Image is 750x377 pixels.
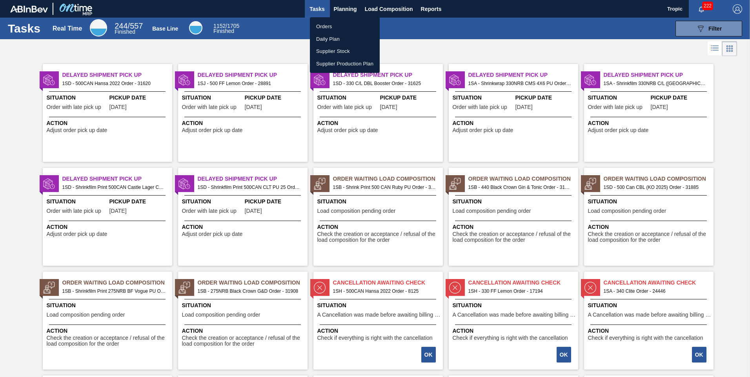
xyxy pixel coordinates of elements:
[310,33,380,45] a: Daily Plan
[310,20,380,33] a: Orders
[310,45,380,58] a: Supplier Stock
[310,58,380,70] a: Supplier Production Plan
